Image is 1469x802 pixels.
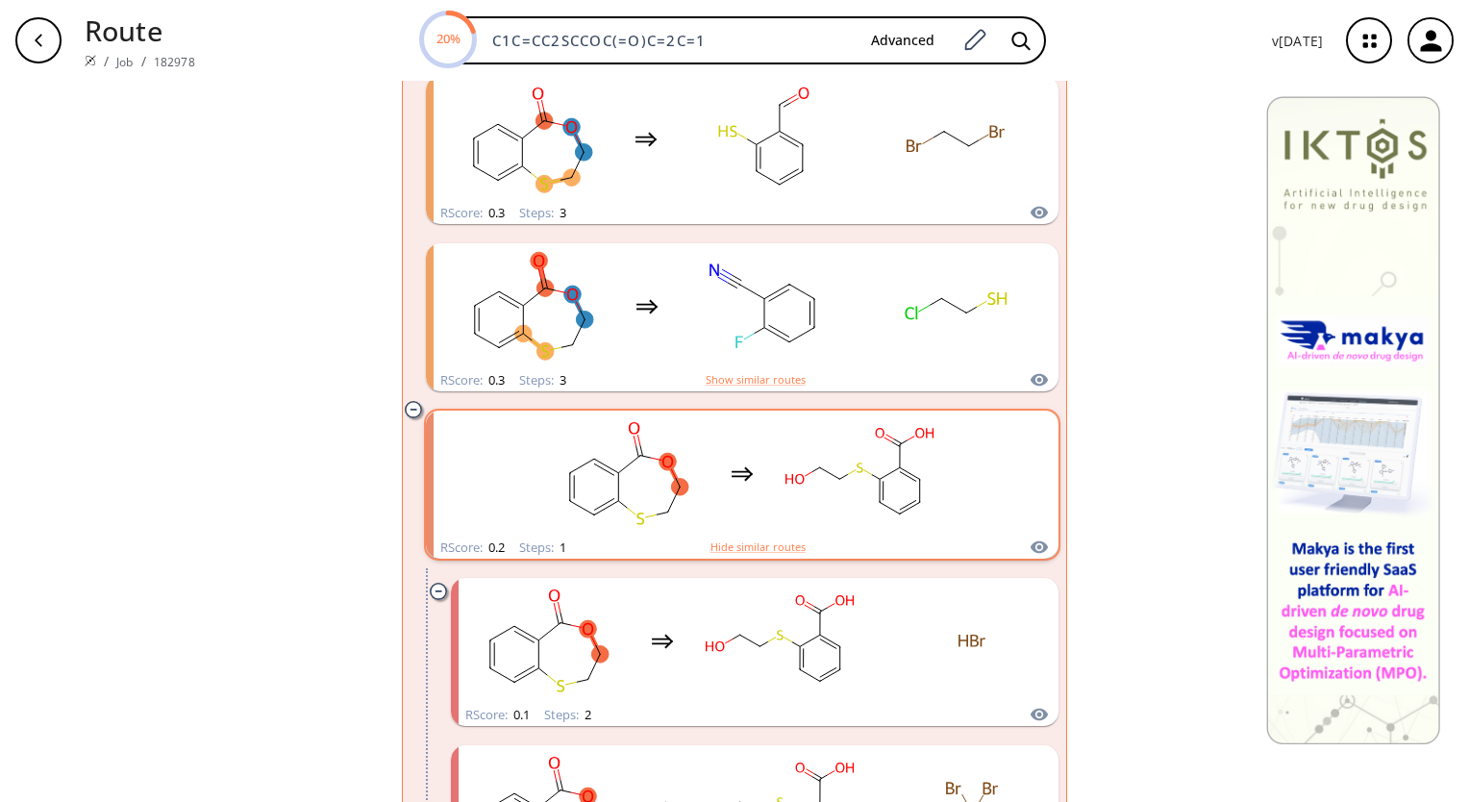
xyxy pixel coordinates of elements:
span: 0.3 [486,371,505,388]
img: Spaya logo [85,55,96,66]
div: RScore : [440,374,505,387]
span: 0.2 [486,539,505,556]
svg: O=Cc1ccccc1S [677,79,850,199]
svg: N#Cc1ccccc1F [678,246,851,366]
img: Banner [1266,96,1440,744]
div: Steps : [519,374,566,387]
button: Show similar routes [706,371,806,388]
span: 1 [557,539,566,556]
svg: O=C1OCCSc2ccccc21 [442,79,615,199]
text: 20% [436,30,460,47]
svg: O=C1OCCSc2ccccc21 [443,246,616,366]
li: / [104,51,109,71]
button: Hide similar routes [710,539,806,556]
span: 0.1 [510,706,530,723]
div: Steps : [519,207,566,219]
svg: O=C1OCCSc2ccccc21 [459,581,632,701]
svg: O=C1OCCSc2ccccc21 [538,414,711,534]
input: Enter SMILES [481,31,856,50]
div: Steps : [519,541,566,554]
svg: O=C(O)c1ccccc1SCCO [693,581,866,701]
li: / [141,51,146,71]
div: RScore : [440,541,505,554]
p: v [DATE] [1272,31,1323,51]
svg: BrCCBr [869,79,1042,199]
span: 0.3 [486,204,505,221]
a: 182978 [154,54,195,70]
div: RScore : [465,709,530,721]
svg: O=C(O)c1ccccc1SCCO [773,414,946,534]
div: Steps : [544,709,591,721]
span: 2 [582,706,591,723]
span: 3 [557,371,566,388]
span: 3 [557,204,566,221]
div: RScore : [440,207,505,219]
p: Route [85,10,195,51]
svg: SCCCl [870,246,1043,366]
svg: Br [885,581,1058,701]
a: Job [116,54,133,70]
button: Advanced [856,23,950,59]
